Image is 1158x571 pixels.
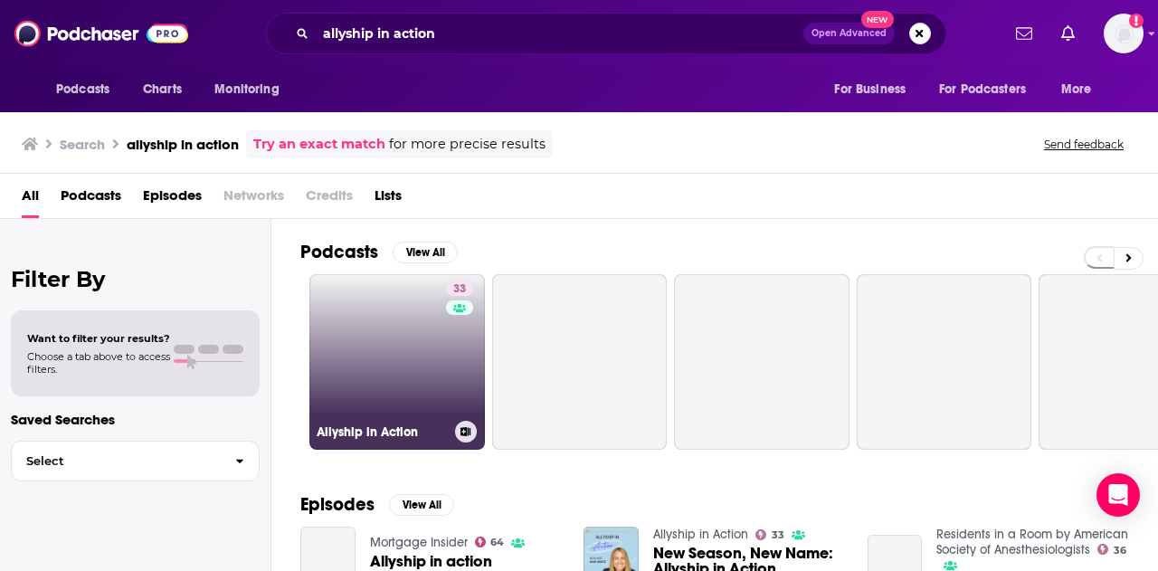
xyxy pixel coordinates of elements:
button: Open AdvancedNew [803,23,895,44]
h3: Search [60,136,105,153]
button: open menu [1049,72,1115,107]
span: Open Advanced [812,29,887,38]
span: Choose a tab above to access filters. [27,350,170,376]
a: Allyship in action [370,554,492,569]
a: EpisodesView All [300,493,454,516]
a: Show notifications dropdown [1009,18,1039,49]
span: Want to filter your results? [27,332,170,345]
a: Charts [131,72,193,107]
button: open menu [821,72,928,107]
img: Podchaser - Follow, Share and Rate Podcasts [14,16,188,51]
h2: Podcasts [300,241,378,263]
h2: Filter By [11,266,260,292]
span: 33 [453,281,466,299]
button: open menu [927,72,1052,107]
a: Episodes [143,181,202,218]
div: Open Intercom Messenger [1096,473,1140,517]
span: Monitoring [214,77,279,102]
button: Show profile menu [1104,14,1144,53]
a: 36 [1097,544,1126,555]
button: View All [389,494,454,516]
a: 33Allyship in Action [309,274,485,450]
span: Credits [306,181,353,218]
input: Search podcasts, credits, & more... [316,19,803,48]
span: For Podcasters [939,77,1026,102]
svg: Add a profile image [1129,14,1144,28]
a: 64 [475,537,505,547]
span: for more precise results [389,134,546,155]
button: open menu [43,72,133,107]
a: Podcasts [61,181,121,218]
button: Send feedback [1039,137,1129,152]
span: 64 [490,538,504,547]
a: 33 [755,529,784,540]
span: 36 [1114,547,1126,555]
button: Select [11,441,260,481]
a: Show notifications dropdown [1054,18,1082,49]
h2: Episodes [300,493,375,516]
img: User Profile [1104,14,1144,53]
a: All [22,181,39,218]
span: Charts [143,77,182,102]
button: open menu [202,72,302,107]
span: 33 [772,531,784,539]
a: Lists [375,181,402,218]
div: Search podcasts, credits, & more... [266,13,946,54]
p: Saved Searches [11,411,260,428]
a: 33 [446,281,473,296]
button: View All [393,242,458,263]
span: Select [12,455,221,467]
span: Networks [223,181,284,218]
span: Logged in as megcassidy [1104,14,1144,53]
a: Allyship in Action [653,527,748,542]
span: New [861,11,894,28]
span: For Business [834,77,906,102]
span: More [1061,77,1092,102]
h3: Allyship in Action [317,424,448,440]
a: Try an exact match [253,134,385,155]
span: Podcasts [56,77,109,102]
a: PodcastsView All [300,241,458,263]
a: Mortgage Insider [370,535,468,550]
a: Residents in a Room by American Society of Anesthesiologists [936,527,1128,557]
h3: allyship in action [127,136,239,153]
